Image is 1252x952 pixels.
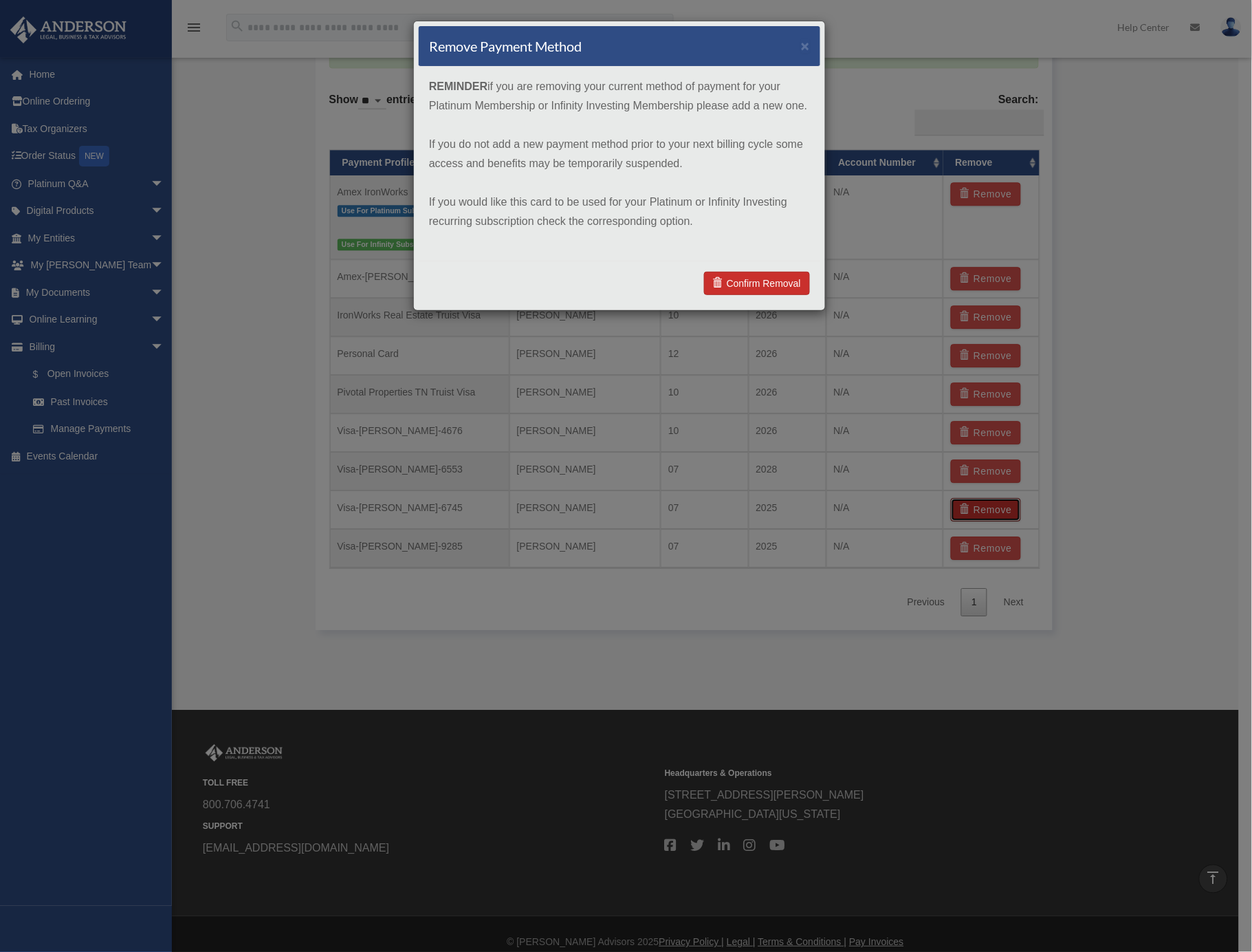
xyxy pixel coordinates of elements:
[429,80,487,92] strong: REMINDER
[429,36,582,56] h4: Remove Payment Method
[801,39,810,53] button: ×
[704,272,810,295] a: Confirm Removal
[429,135,810,173] p: If you do not add a new payment method prior to your next billing cycle some access and benefits ...
[429,193,810,231] p: If you would like this card to be used for your Platinum or Infinity Investing recurring subscrip...
[419,67,820,261] div: if you are removing your current method of payment for your Platinum Membership or Infinity Inves...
